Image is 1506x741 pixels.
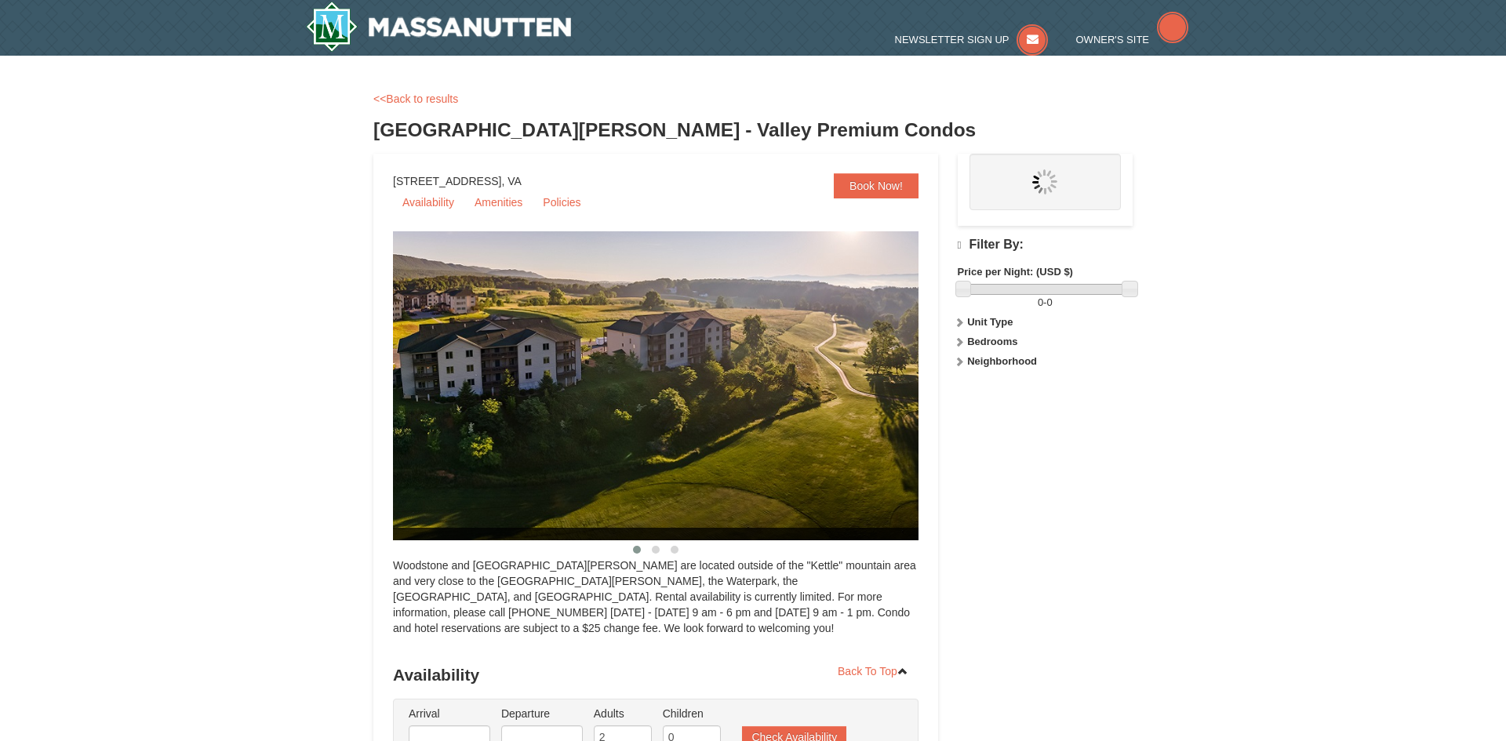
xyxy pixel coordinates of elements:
label: Adults [594,706,652,721]
strong: Bedrooms [967,336,1017,347]
img: 19219041-4-ec11c166.jpg [393,231,958,540]
a: Policies [533,191,590,214]
span: 0 [1046,296,1052,308]
span: Newsletter Sign Up [895,34,1009,45]
img: Massanutten Resort Logo [306,2,571,52]
a: Newsletter Sign Up [895,34,1049,45]
strong: Price per Night: (USD $) [958,266,1073,278]
a: Back To Top [828,659,919,683]
span: 0 [1038,296,1043,308]
a: Amenities [465,191,532,214]
a: <<Back to results [373,93,458,105]
a: Owner's Site [1076,34,1189,45]
strong: Neighborhood [967,355,1037,367]
a: Availability [393,191,464,214]
h4: Filter By: [958,238,1133,252]
a: Book Now! [834,173,919,198]
strong: Unit Type [967,316,1013,328]
img: wait.gif [1032,169,1057,194]
span: Owner's Site [1076,34,1150,45]
label: - [958,295,1133,311]
a: Massanutten Resort [306,2,571,52]
h3: [GEOGRAPHIC_DATA][PERSON_NAME] - Valley Premium Condos [373,114,1133,146]
div: Woodstone and [GEOGRAPHIC_DATA][PERSON_NAME] are located outside of the "Kettle" mountain area an... [393,558,919,652]
label: Arrival [409,706,490,721]
label: Children [663,706,721,721]
label: Departure [501,706,583,721]
h3: Availability [393,659,919,691]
